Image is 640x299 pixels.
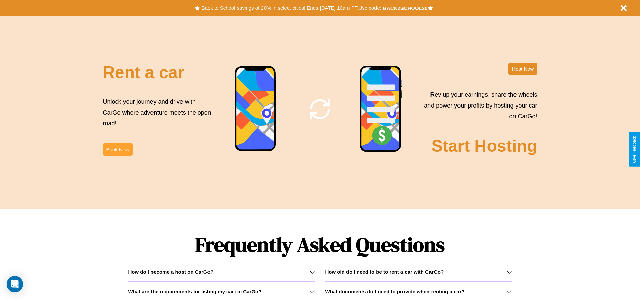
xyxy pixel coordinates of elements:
[128,228,512,262] h1: Frequently Asked Questions
[383,5,428,11] b: BACK2SCHOOL20
[128,289,261,294] h3: What are the requirements for listing my car on CarGo?
[200,3,383,13] button: Back to School savings of 20% in select cities! Ends [DATE] 10am PT.Use code:
[103,63,185,82] h2: Rent a car
[420,89,537,122] p: Rev up your earnings, share the wheels and power your profits by hosting your car on CarGo!
[7,276,23,292] div: Open Intercom Messenger
[508,63,537,75] button: Host Now
[234,66,277,152] img: phone
[325,269,444,275] h3: How old do I need to be to rent a car with CarGo?
[103,143,133,156] button: Book Now
[359,65,402,153] img: phone
[432,136,537,156] h2: Start Hosting
[103,96,214,129] p: Unlock your journey and drive with CarGo where adventure meets the open road!
[325,289,465,294] h3: What documents do I need to provide when renting a car?
[632,136,637,163] div: Give Feedback
[128,269,213,275] h3: How do I become a host on CarGo?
